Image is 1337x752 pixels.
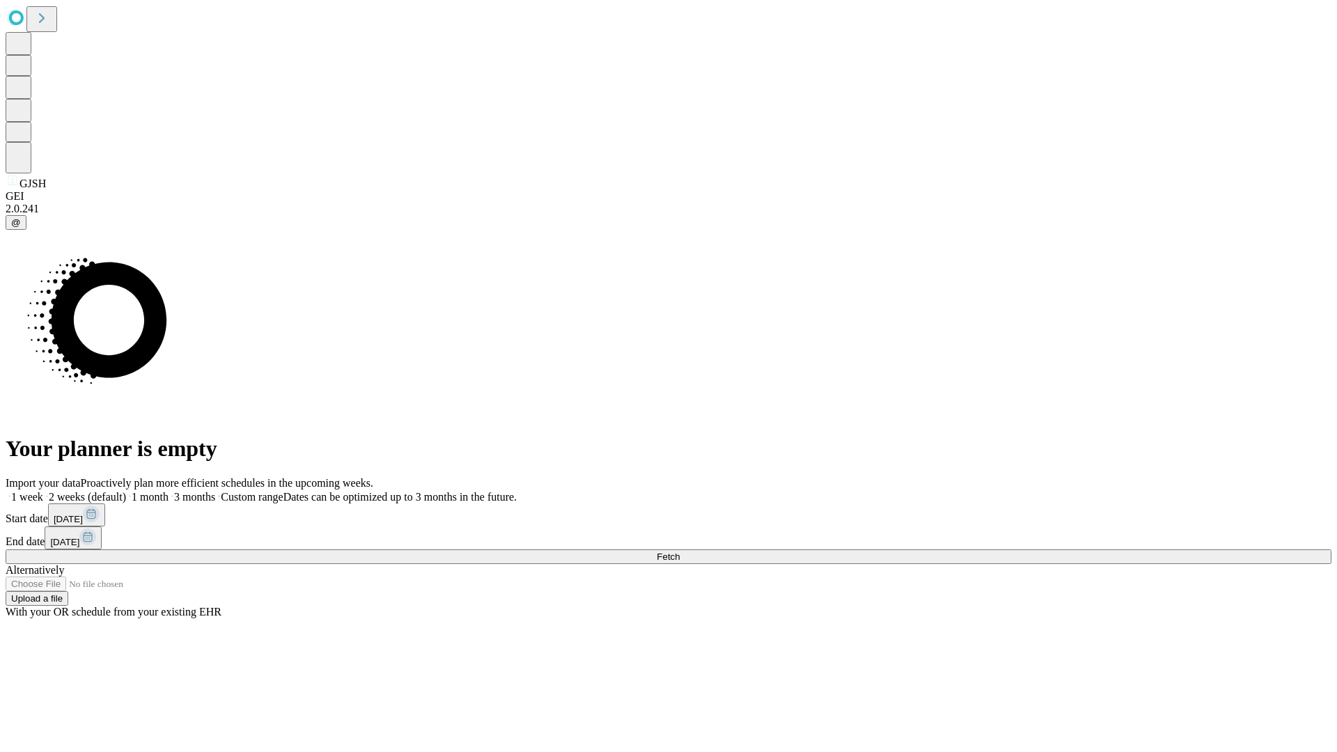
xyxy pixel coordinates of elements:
span: Proactively plan more efficient schedules in the upcoming weeks. [81,477,373,489]
div: GEI [6,190,1331,203]
span: Fetch [657,551,680,562]
div: End date [6,526,1331,549]
span: 2 weeks (default) [49,491,126,503]
span: With your OR schedule from your existing EHR [6,606,221,618]
h1: Your planner is empty [6,436,1331,462]
button: [DATE] [48,503,105,526]
span: GJSH [19,178,46,189]
button: [DATE] [45,526,102,549]
span: 1 month [132,491,169,503]
div: 2.0.241 [6,203,1331,215]
div: Start date [6,503,1331,526]
span: Dates can be optimized up to 3 months in the future. [283,491,517,503]
span: Custom range [221,491,283,503]
span: Alternatively [6,564,64,576]
span: [DATE] [54,514,83,524]
button: @ [6,215,26,230]
span: 1 week [11,491,43,503]
button: Upload a file [6,591,68,606]
span: 3 months [174,491,215,503]
button: Fetch [6,549,1331,564]
span: [DATE] [50,537,79,547]
span: @ [11,217,21,228]
span: Import your data [6,477,81,489]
